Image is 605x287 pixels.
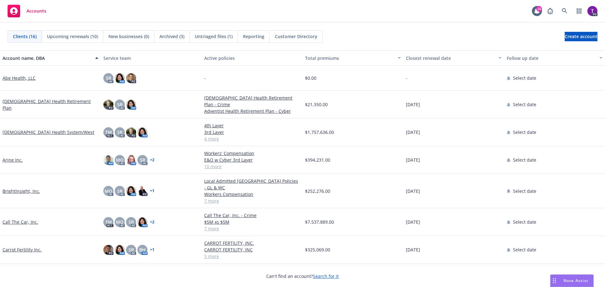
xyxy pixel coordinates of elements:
[204,95,300,108] a: [DEMOGRAPHIC_DATA] Health Retirement Plan - Crime
[406,219,420,225] span: [DATE]
[565,32,597,41] a: Create account
[536,6,542,12] div: 18
[126,155,136,165] img: photo
[406,188,420,194] span: [DATE]
[103,245,113,255] img: photo
[587,6,597,16] img: photo
[305,188,330,194] span: $252,276.00
[204,150,300,157] a: Workers' Compensation
[406,157,420,163] span: [DATE]
[117,101,123,108] span: SR
[275,33,317,40] span: Customer Directory
[563,278,588,283] span: Nova Assist
[137,127,147,137] img: photo
[26,9,46,14] span: Accounts
[558,5,571,17] a: Search
[108,33,149,40] span: New businesses (0)
[513,157,536,163] span: Select date
[513,219,536,225] span: Select date
[204,191,300,198] a: Workers Compensation
[3,188,40,194] a: BrightInsight, Inc.
[406,101,420,108] span: [DATE]
[305,157,330,163] span: $394,231.00
[103,155,113,165] img: photo
[513,129,536,135] span: Select date
[202,50,302,66] button: Active policies
[565,31,597,43] span: Create account
[204,135,300,142] a: 4 more
[159,33,184,40] span: Archived (3)
[305,219,334,225] span: $7,537,889.00
[13,33,37,40] span: Clients (16)
[204,246,300,253] a: CARROT FERTILITY, INC
[305,129,334,135] span: $1,757,636.00
[406,246,420,253] span: [DATE]
[140,157,145,163] span: SR
[305,246,330,253] span: $325,069.00
[3,55,91,61] div: Account name, DBA
[129,219,134,225] span: SR
[504,50,605,66] button: Follow up date
[313,273,339,279] a: Search for it
[513,101,536,108] span: Select date
[406,129,420,135] span: [DATE]
[3,246,42,253] a: Carrot Fertility Inc.
[105,219,112,225] span: TM
[204,75,206,81] span: -
[544,5,556,17] a: Report a Bug
[305,55,394,61] div: Total premiums
[243,33,264,40] span: Reporting
[150,158,154,162] a: + 2
[305,75,316,81] span: $0.00
[105,129,112,135] span: TM
[129,246,134,253] span: SR
[204,55,300,61] div: Active policies
[204,178,300,191] a: Local Admitted [GEOGRAPHIC_DATA] Policies - GL & WC
[513,188,536,194] span: Select date
[302,50,403,66] button: Total premiums
[507,55,596,61] div: Follow up date
[3,129,94,135] a: [DEMOGRAPHIC_DATA] Health System/West
[139,246,146,253] span: BH
[137,186,147,196] img: photo
[3,157,23,163] a: Arine Inc.
[117,188,123,194] span: SR
[266,273,339,279] span: Can't find an account?
[5,2,49,20] a: Accounts
[204,198,300,204] a: 7 more
[126,186,136,196] img: photo
[204,129,300,135] a: 3rd Layer
[550,275,558,287] div: Drag to move
[115,73,125,83] img: photo
[103,55,199,61] div: Service team
[117,129,123,135] span: SR
[47,33,98,40] span: Upcoming renewals (10)
[204,157,300,163] a: E&O w Cyber 3rd Layer
[406,55,495,61] div: Closest renewal date
[195,33,233,40] span: Untriaged files (1)
[126,73,136,83] img: photo
[105,188,112,194] span: MQ
[550,274,594,287] button: Nova Assist
[204,212,300,219] a: Call The Car, Inc. - Crime
[513,75,536,81] span: Select date
[204,108,300,114] a: Adventist Health Retirement Plan - Cyber
[406,75,407,81] span: -
[204,225,300,232] a: 7 more
[204,219,300,225] a: $5M xs $5M
[150,248,154,252] a: + 1
[403,50,504,66] button: Closest renewal date
[137,217,147,227] img: photo
[116,219,124,225] span: MQ
[573,5,585,17] a: Switch app
[3,98,98,111] a: [DEMOGRAPHIC_DATA] Health Retirement Plan
[126,127,136,137] img: photo
[513,246,536,253] span: Select date
[204,253,300,260] a: 3 more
